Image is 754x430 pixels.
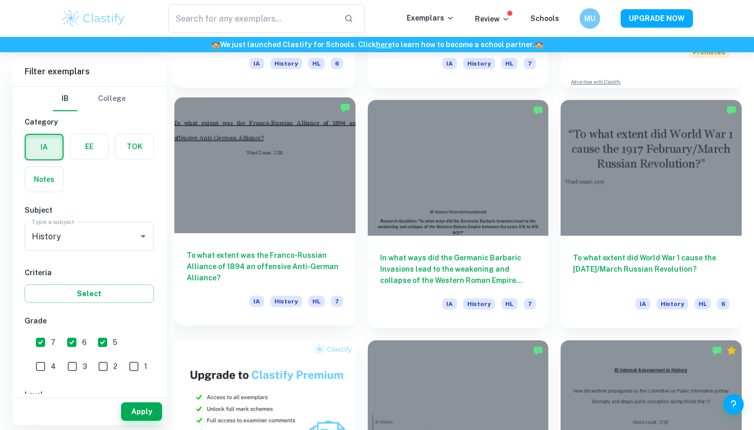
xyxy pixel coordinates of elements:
[723,394,744,415] button: Help and Feedback
[442,298,457,310] span: IA
[270,58,302,69] span: History
[573,252,729,286] h6: To what extent did World War 1 cause the [DATE]/March Russian Revolution?
[51,337,55,348] span: 7
[636,298,650,310] span: IA
[187,250,343,283] h6: To what extent was the Franco-Russian Alliance of 1894 an offensive Anti-German Alliance?
[249,296,264,307] span: IA
[113,361,117,372] span: 2
[308,58,325,69] span: HL
[463,58,495,69] span: History
[12,57,166,86] h6: Filter exemplars
[82,337,87,348] span: 6
[144,361,147,372] span: 1
[249,58,264,69] span: IA
[25,284,154,303] button: Select
[689,47,729,58] span: Promoted
[407,12,454,24] p: Exemplars
[571,78,621,86] a: Advertise with Clastify
[32,217,74,226] label: Type a subject
[308,296,325,307] span: HL
[61,8,126,29] img: Clastify logo
[380,252,537,286] h6: In what ways did the Germanic Barbaric Invasions lead to the weakening and collapse of the Wester...
[533,105,543,115] img: Marked
[726,345,737,356] div: Premium
[25,167,63,192] button: Notes
[136,229,150,243] button: Open
[115,134,153,159] button: TOK
[501,58,518,69] span: HL
[98,87,126,111] button: College
[584,13,596,24] h6: MU
[270,296,302,307] span: History
[695,298,711,310] span: HL
[25,204,154,216] h6: Subject
[331,296,343,307] span: 7
[442,58,457,69] span: IA
[53,87,77,111] button: IB
[25,267,154,278] h6: Criteria
[26,135,63,159] button: IA
[533,345,543,356] img: Marked
[524,58,536,69] span: 7
[524,298,536,310] span: 7
[376,40,392,49] a: here
[463,298,495,310] span: History
[2,39,752,50] h6: We just launched Clastify for Schools. Click to learn how to become a school partner.
[25,116,154,128] h6: Category
[211,40,220,49] span: 🏫
[83,361,87,372] span: 3
[657,298,688,310] span: History
[475,13,510,25] p: Review
[621,9,693,28] button: UPGRADE NOW
[51,361,56,372] span: 4
[121,402,162,421] button: Apply
[530,14,559,23] a: Schools
[717,298,729,310] span: 6
[712,345,722,356] img: Marked
[53,87,126,111] div: Filter type choice
[25,389,154,400] h6: Level
[580,8,600,29] button: MU
[534,40,543,49] span: 🏫
[113,337,117,348] span: 5
[368,100,549,327] a: In what ways did the Germanic Barbaric Invasions lead to the weakening and collapse of the Wester...
[340,103,350,113] img: Marked
[174,100,355,327] a: To what extent was the Franco-Russian Alliance of 1894 an offensive Anti-German Alliance?IAHistor...
[25,315,154,326] h6: Grade
[331,58,343,69] span: 6
[70,134,108,159] button: EE
[168,4,336,33] input: Search for any exemplars...
[726,105,737,115] img: Marked
[561,100,742,327] a: To what extent did World War 1 cause the [DATE]/March Russian Revolution?IAHistoryHL6
[501,298,518,310] span: HL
